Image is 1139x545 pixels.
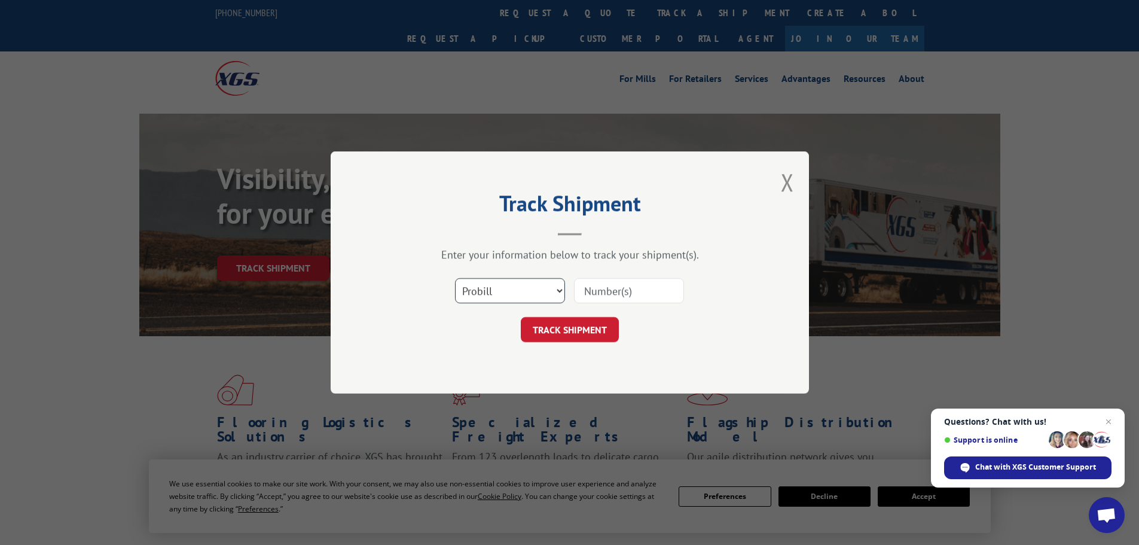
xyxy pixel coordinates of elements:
[781,166,794,198] button: Close modal
[944,436,1045,444] span: Support is online
[390,248,749,261] div: Enter your information below to track your shipment(s).
[1089,497,1125,533] div: Open chat
[944,456,1111,479] div: Chat with XGS Customer Support
[390,195,749,218] h2: Track Shipment
[944,417,1111,427] span: Questions? Chat with us!
[574,278,684,303] input: Number(s)
[1101,415,1116,429] span: Close chat
[521,317,619,342] button: TRACK SHIPMENT
[975,462,1096,473] span: Chat with XGS Customer Support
